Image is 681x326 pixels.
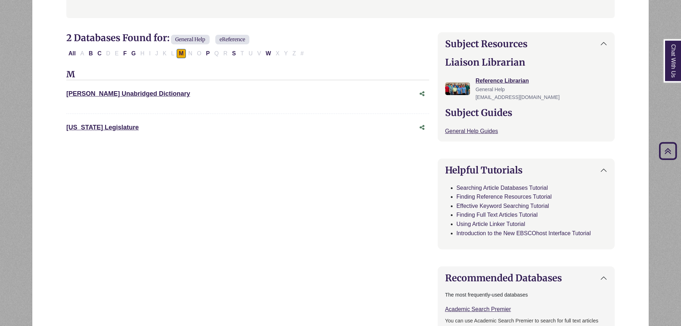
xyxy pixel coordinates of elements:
[456,203,549,209] a: Effective Keyword Searching Tutorial
[456,212,538,218] a: Finding Full Text Articles Tutorial
[66,50,306,56] div: Alpha-list to filter by first letter of database name
[445,57,607,68] h2: Liaison Librarian
[230,49,238,58] button: Filter Results S
[415,121,429,134] button: Share this database
[445,107,607,118] h2: Subject Guides
[66,49,78,58] button: All
[66,90,190,97] a: [PERSON_NAME] Unabridged Dictionary
[264,49,273,58] button: Filter Results W
[204,49,212,58] button: Filter Results P
[438,159,614,181] button: Helpful Tutorials
[177,49,186,58] button: Filter Results M
[445,306,511,312] a: Academic Search Premier
[456,194,552,200] a: Finding Reference Resources Tutorial
[215,35,249,44] span: eReference
[438,267,614,289] button: Recommended Databases
[129,49,138,58] button: Filter Results G
[171,35,210,44] span: General Help
[445,291,607,299] p: The most frequently-used databases
[445,82,470,95] img: Reference Librarian
[87,49,95,58] button: Filter Results B
[456,185,548,191] a: Searching Article Databases Tutorial
[476,94,560,100] span: [EMAIL_ADDRESS][DOMAIN_NAME]
[95,49,104,58] button: Filter Results C
[438,33,614,55] button: Subject Resources
[456,230,591,236] a: Introduction to the New EBSCOhost Interface Tutorial
[66,124,139,131] a: [US_STATE] Legislature
[66,32,170,44] span: 2 Databases Found for:
[476,87,505,92] span: General Help
[657,146,679,156] a: Back to Top
[456,221,525,227] a: Using Article Linker Tutorial
[415,87,429,101] button: Share this database
[121,49,129,58] button: Filter Results F
[66,70,429,80] h3: M
[476,78,529,84] a: Reference Librarian
[445,128,498,134] a: General Help Guides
